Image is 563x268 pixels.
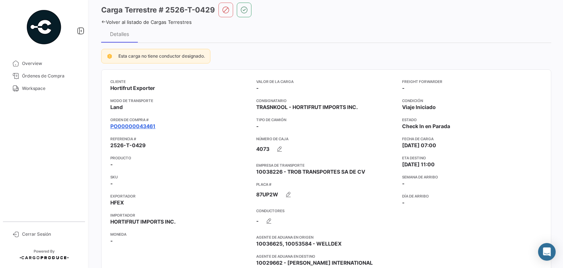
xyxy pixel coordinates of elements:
span: - [402,199,405,206]
app-card-info-title: Producto [110,155,250,161]
a: PO00000043461 [110,123,155,130]
app-card-info-title: Semana de Arribo [402,174,542,180]
app-card-info-title: Estado [402,117,542,123]
span: Hortifrut Exporter [110,84,155,92]
a: Workspace [6,82,82,95]
span: - [110,161,113,168]
span: 4073 [256,145,269,153]
app-card-info-title: Freight Forwarder [402,79,542,84]
app-card-info-title: Condición [402,98,542,104]
div: Abrir Intercom Messenger [538,243,556,261]
app-card-info-title: Exportador [110,193,250,199]
span: 10036625, 10053584 - WELLDEX [256,240,342,247]
img: powered-by.png [26,9,62,46]
a: Overview [6,57,82,70]
span: Overview [22,60,79,67]
app-card-info-title: Modo de Transporte [110,98,250,104]
span: - [110,237,113,245]
span: [DATE] 07:00 [402,142,436,149]
span: [DATE] 11:00 [402,161,435,168]
div: Detalles [110,31,129,37]
span: - [402,180,405,187]
span: Órdenes de Compra [22,73,79,79]
span: - [256,123,259,130]
app-card-info-title: Día de Arribo [402,193,542,199]
span: 87UP2W [256,191,278,198]
app-card-info-title: ETA Destino [402,155,542,161]
app-card-info-title: Empresa de Transporte [256,162,396,168]
span: HORTIFRUT IMPORTS INC. [110,218,176,225]
span: 10029662 - [PERSON_NAME] INTERNATIONAL [256,259,373,267]
span: TRASNKOOL - HORTIFRUT IMPORTS INC. [256,104,358,111]
span: Esta carga no tiene conductor designado. [118,53,205,59]
a: Órdenes de Compra [6,70,82,82]
span: Workspace [22,85,79,92]
app-card-info-title: Moneda [110,231,250,237]
app-card-info-title: Placa # [256,181,396,187]
span: Land [110,104,123,111]
span: - [256,84,259,92]
a: Volver al listado de Cargas Terrestres [101,19,192,25]
app-card-info-title: Tipo de Camión [256,117,396,123]
span: Check In en Parada [402,123,450,130]
app-card-info-title: Fecha de carga [402,136,542,142]
span: HFEX [110,199,124,206]
app-card-info-title: Orden de Compra # [110,117,250,123]
span: Cerrar Sesión [22,231,79,238]
span: Viaje Iniciado [402,104,436,111]
app-card-info-title: Conductores [256,208,396,214]
app-card-info-title: Cliente [110,79,250,84]
app-card-info-title: SKU [110,174,250,180]
app-card-info-title: Referencia # [110,136,250,142]
app-card-info-title: Valor de la Carga [256,79,396,84]
app-card-info-title: Consignatario [256,98,396,104]
app-card-info-title: Importador [110,212,250,218]
app-card-info-title: Agente de Aduana en Origen [256,234,396,240]
app-card-info-title: Número de Caja [256,136,396,142]
span: - [402,84,405,92]
h3: Carga Terrestre # 2526-T-0429 [101,5,215,15]
span: 10038226 - TROB TRANSPORTES SA DE CV [256,168,365,175]
span: - [110,180,113,187]
app-card-info-title: Agente de Aduana en Destino [256,253,396,259]
span: - [256,217,259,225]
